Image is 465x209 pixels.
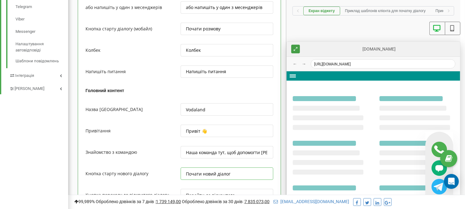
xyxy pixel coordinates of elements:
a: Налаштування автовідповіді [15,38,68,56]
div: Колбек [86,47,178,59]
a: [PERSON_NAME] [9,81,68,94]
a: [EMAIL_ADDRESS][DOMAIN_NAME] [274,199,349,204]
a: Telegram [15,1,68,13]
input: Назва Компанії [181,103,273,116]
a: Шаблони повідомлень [15,56,68,64]
input: Кнопка старту діалогу (мобайл) [181,23,273,35]
img: Callback [432,142,447,157]
button: ← [291,60,299,68]
div: Кнопка старту нового діалогу [86,171,178,183]
input: Колбек [181,44,273,56]
input: Напишіть питання [181,65,273,78]
u: 1 739 149,00 [156,199,181,204]
div: Кнопка переходу до відкритого діалогу [86,192,178,204]
div: Open Intercom Messenger [444,174,459,189]
span: 99,989% [74,199,95,204]
u: 7 835 073,00 [244,199,270,204]
div: [URL][DOMAIN_NAME] [311,59,455,69]
div: Назва [GEOGRAPHIC_DATA] [86,106,178,118]
a: Messenger [15,25,68,38]
div: Головний контент [86,87,273,94]
div: [DOMAIN_NAME] [303,46,455,52]
div: Напишіть питання [86,69,178,81]
span: Оброблено дзвінків за 30 днів : [182,199,270,204]
div: Кнопка старту діалогу (мобайл) [86,26,178,38]
span: Інтеграція [15,73,34,79]
a: Інтеграція [9,68,68,81]
a: Viber [15,13,68,25]
div: або напишіть у один з месенджерів [86,4,178,16]
input: Кнопка старту нового діалогу [181,167,273,180]
input: Кнопка переходу до відкритого діалогу [181,189,273,201]
input: або напишіть у один з месенджерів [181,1,273,14]
div: Знайомство з командою [86,149,178,161]
button: → [300,60,308,68]
img: Telegram [432,179,447,194]
button: Приклад шаблонів клієнта для початку діалогу [340,7,431,15]
span: Оброблено дзвінків за 7 днів : [96,199,181,204]
img: Chat [432,160,447,176]
button: Екран віджету [303,7,340,15]
div: Привітання [86,128,178,140]
span: [PERSON_NAME] [15,86,44,92]
input: Привітання [181,125,273,137]
input: Знайомство з командою [181,146,273,158]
